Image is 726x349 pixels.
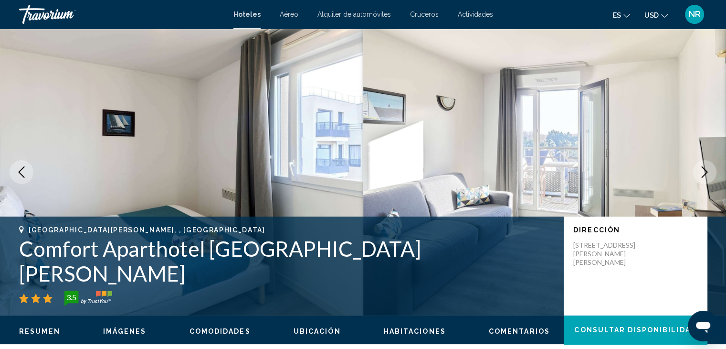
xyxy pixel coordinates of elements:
button: Consultar disponibilidad [564,316,707,344]
button: Comentarios [489,327,550,336]
a: Cruceros [410,11,439,18]
div: 3.5 [62,292,81,303]
h1: Comfort Aparthotel [GEOGRAPHIC_DATA][PERSON_NAME] [19,236,554,286]
button: Imágenes [103,327,147,336]
p: Dirección [573,226,697,234]
button: Ubicación [294,327,341,336]
button: Next image [693,160,716,184]
iframe: Botón para iniciar la ventana de mensajería [688,311,718,341]
button: Comodidades [189,327,251,336]
button: Change language [613,8,630,22]
a: Aéreo [280,11,298,18]
a: Actividades [458,11,493,18]
span: [GEOGRAPHIC_DATA][PERSON_NAME], , [GEOGRAPHIC_DATA] [29,226,265,234]
span: Consultar disponibilidad [574,327,696,334]
button: Change currency [644,8,668,22]
span: es [613,11,621,19]
a: Alquiler de automóviles [317,11,391,18]
img: trustyou-badge-hor.svg [64,291,112,306]
button: Previous image [10,160,33,184]
span: USD [644,11,659,19]
p: [STREET_ADDRESS][PERSON_NAME][PERSON_NAME] [573,241,650,267]
button: User Menu [682,4,707,24]
button: Habitaciones [384,327,446,336]
a: Travorium [19,5,224,24]
button: Resumen [19,327,60,336]
a: Hoteles [233,11,261,18]
span: NR [689,10,701,19]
